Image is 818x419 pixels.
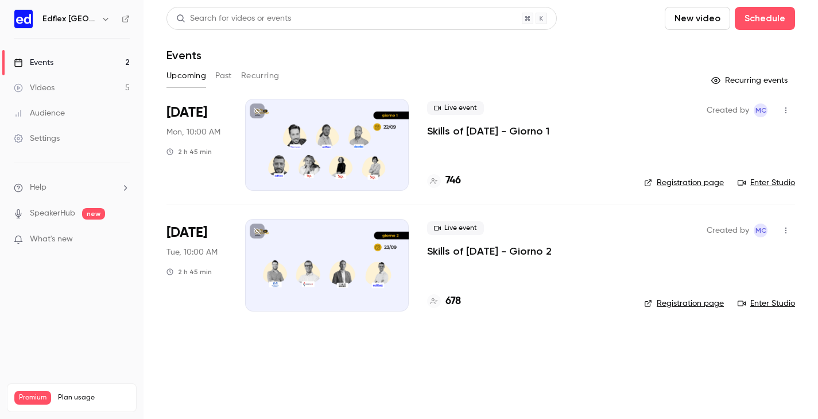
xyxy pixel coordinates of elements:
[166,99,227,191] div: Sep 22 Mon, 10:00 AM (Europe/Berlin)
[707,224,749,237] span: Created by
[665,7,730,30] button: New video
[427,244,552,258] a: Skills of [DATE] - Giorno 2
[166,103,207,122] span: [DATE]
[427,124,549,138] a: Skills of [DATE] - Giorno 1
[166,48,201,62] h1: Events
[82,208,105,220] span: new
[215,67,232,85] button: Past
[707,103,749,117] span: Created by
[166,267,212,276] div: 2 h 45 min
[30,182,46,194] span: Help
[166,224,207,242] span: [DATE]
[14,391,51,405] span: Premium
[166,67,206,85] button: Upcoming
[706,71,795,90] button: Recurring events
[30,207,75,220] a: SpeakerHub
[755,224,766,237] span: MC
[754,103,767,117] span: Manon Cousin
[738,177,795,189] a: Enter Studio
[241,67,280,85] button: Recurring
[166,126,220,138] span: Mon, 10:00 AM
[754,224,767,237] span: Manon Cousin
[427,221,484,235] span: Live event
[166,147,212,156] div: 2 h 45 min
[42,13,96,25] h6: Edflex [GEOGRAPHIC_DATA]
[755,103,766,117] span: MC
[166,219,227,311] div: Sep 23 Tue, 10:00 AM (Europe/Berlin)
[14,107,65,119] div: Audience
[14,182,130,194] li: help-dropdown-opener
[166,247,218,258] span: Tue, 10:00 AM
[14,133,60,144] div: Settings
[176,13,291,25] div: Search for videos or events
[427,173,461,189] a: 746
[735,7,795,30] button: Schedule
[738,298,795,309] a: Enter Studio
[116,235,130,245] iframe: Noticeable Trigger
[644,298,724,309] a: Registration page
[427,101,484,115] span: Live event
[14,57,53,68] div: Events
[14,10,33,28] img: Edflex Italy
[58,393,129,402] span: Plan usage
[445,294,461,309] h4: 678
[644,177,724,189] a: Registration page
[14,82,55,94] div: Videos
[445,173,461,189] h4: 746
[427,294,461,309] a: 678
[30,233,73,245] span: What's new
